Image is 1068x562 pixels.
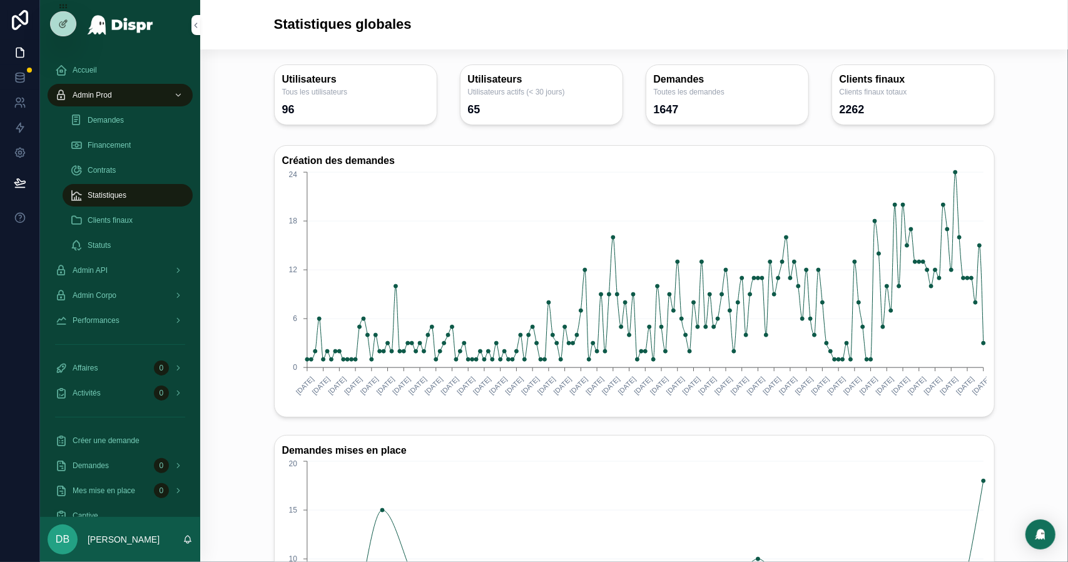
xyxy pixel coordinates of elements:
[63,234,193,257] a: Statuts
[294,375,315,396] text: [DATE]
[890,375,911,396] text: [DATE]
[423,375,444,396] text: [DATE]
[664,375,685,396] text: [DATE]
[56,532,69,547] span: DB
[520,375,541,396] text: [DATE]
[970,375,991,396] text: [DATE]
[73,511,98,521] span: Captive
[633,375,653,396] text: [DATE]
[63,184,193,207] a: Statistiques
[955,375,975,396] text: [DATE]
[468,73,615,87] h3: Utilisateurs
[88,215,133,225] span: Clients finaux
[359,375,379,396] text: [DATE]
[713,375,733,396] text: [DATE]
[73,290,116,300] span: Admin Corpo
[282,102,295,117] div: 96
[858,375,878,396] text: [DATE]
[48,357,193,379] a: Affaires0
[282,87,429,97] span: Tous les utilisateurs
[88,240,111,250] span: Statuts
[793,375,814,396] text: [DATE]
[584,375,605,396] text: [DATE]
[1025,519,1055,549] div: Open Intercom Messenger
[282,443,987,459] h3: Demandes mises en place
[73,265,108,275] span: Admin API
[552,375,572,396] text: [DATE]
[73,461,109,471] span: Demandes
[88,140,131,150] span: Financement
[729,375,750,396] text: [DATE]
[282,169,987,409] div: chart
[63,134,193,156] a: Financement
[274,15,412,34] h1: Statistiques globales
[288,217,297,225] tspan: 18
[938,375,959,396] text: [DATE]
[48,454,193,477] a: Demandes0
[48,59,193,81] a: Accueil
[73,388,101,398] span: Activités
[327,375,347,396] text: [DATE]
[922,375,943,396] text: [DATE]
[310,375,331,396] text: [DATE]
[73,436,140,446] span: Créer une demande
[48,479,193,502] a: Mes mise en place0
[874,375,895,396] text: [DATE]
[407,375,427,396] text: [DATE]
[88,190,126,200] span: Statistiques
[648,375,669,396] text: [DATE]
[87,15,154,35] img: App logo
[48,84,193,106] a: Admin Prod
[288,170,297,179] tspan: 24
[63,159,193,181] a: Contrats
[88,165,116,175] span: Contrats
[536,375,556,396] text: [DATE]
[40,50,200,517] div: scrollable content
[840,87,987,97] span: Clients finaux totaux
[73,486,135,496] span: Mes mise en place
[654,87,801,97] span: Toutes les demandes
[154,483,169,498] div: 0
[600,375,621,396] text: [DATE]
[48,284,193,307] a: Admin Corpo
[293,314,297,323] tspan: 6
[154,360,169,376] div: 0
[697,375,718,396] text: [DATE]
[468,102,481,117] div: 65
[568,375,589,396] text: [DATE]
[293,363,297,372] tspan: 0
[826,375,847,396] text: [DATE]
[88,533,160,546] p: [PERSON_NAME]
[654,102,679,117] div: 1647
[282,73,429,87] h3: Utilisateurs
[154,458,169,473] div: 0
[391,375,412,396] text: [DATE]
[745,375,766,396] text: [DATE]
[154,386,169,401] div: 0
[777,375,798,396] text: [DATE]
[48,382,193,404] a: Activités0
[48,259,193,282] a: Admin API
[73,65,97,75] span: Accueil
[88,115,124,125] span: Demandes
[681,375,701,396] text: [DATE]
[288,506,297,515] tspan: 15
[288,460,297,469] tspan: 20
[63,109,193,131] a: Demandes
[906,375,927,396] text: [DATE]
[487,375,508,396] text: [DATE]
[48,504,193,527] a: Captive
[48,429,193,452] a: Créer une demande
[468,87,615,97] span: Utilisateurs actifs (< 30 jours)
[455,375,476,396] text: [DATE]
[73,363,98,373] span: Affaires
[840,102,865,117] div: 2262
[73,315,120,325] span: Performances
[842,375,862,396] text: [DATE]
[471,375,492,396] text: [DATE]
[282,153,987,169] h3: Création des demandes
[439,375,460,396] text: [DATE]
[342,375,363,396] text: [DATE]
[840,73,987,87] h3: Clients finaux
[375,375,395,396] text: [DATE]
